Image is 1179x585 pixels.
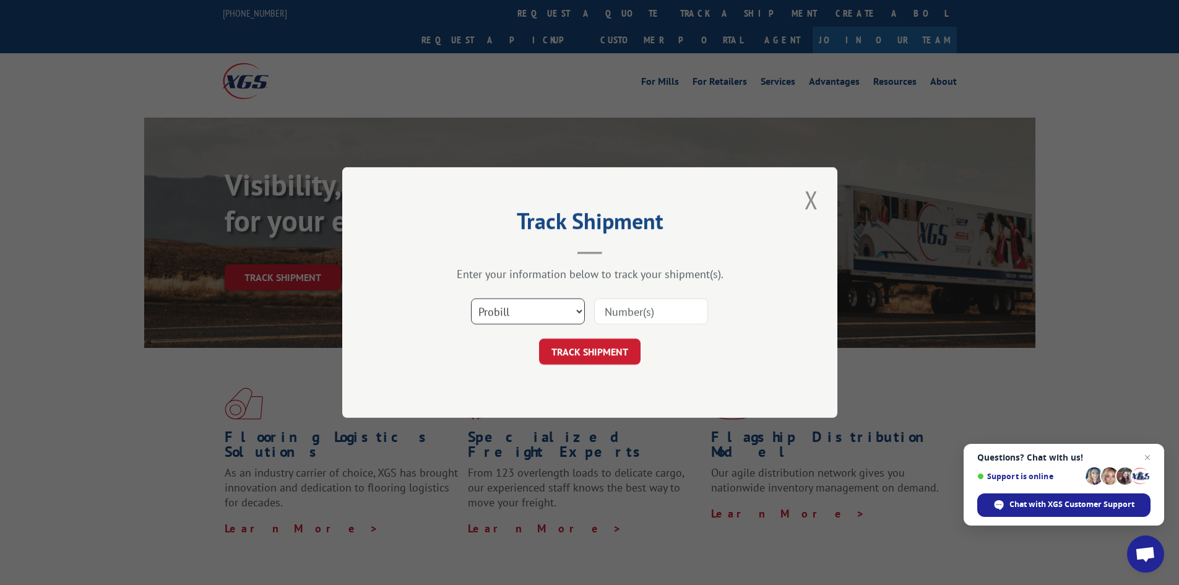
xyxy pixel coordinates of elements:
span: Support is online [977,472,1081,481]
button: Close modal [801,183,822,217]
h2: Track Shipment [404,212,775,236]
button: TRACK SHIPMENT [539,339,641,365]
input: Number(s) [594,298,708,324]
a: Open chat [1127,535,1164,573]
span: Questions? Chat with us! [977,453,1151,462]
span: Chat with XGS Customer Support [1009,499,1134,510]
div: Enter your information below to track your shipment(s). [404,267,775,281]
span: Chat with XGS Customer Support [977,493,1151,517]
